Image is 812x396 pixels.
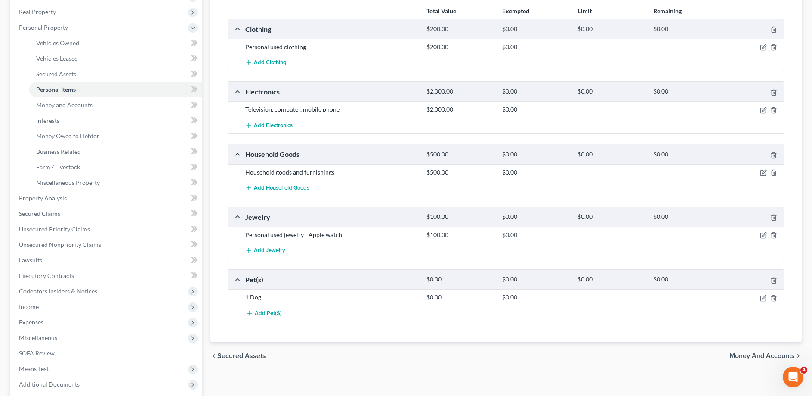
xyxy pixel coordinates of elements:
a: SOFA Review [12,346,202,361]
a: Vehicles Leased [29,51,202,66]
div: Television, computer, mobile phone [241,105,422,114]
div: $0.00 [573,150,649,159]
a: Vehicles Owned [29,35,202,51]
div: $500.00 [422,168,498,177]
div: Pet(s) [241,275,422,284]
span: Business Related [36,148,81,155]
div: $2,000.00 [422,87,498,96]
div: $0.00 [649,213,725,221]
div: $0.00 [498,231,574,239]
a: Miscellaneous Property [29,175,202,190]
span: Money and Accounts [36,101,93,109]
div: $0.00 [498,168,574,177]
a: Money Owed to Debtor [29,128,202,144]
div: Household goods and furnishings [241,168,422,177]
span: Secured Assets [217,352,266,359]
span: Income [19,303,39,310]
span: Add Pet(s) [255,310,282,317]
span: Add Jewelry [254,247,285,254]
div: $0.00 [422,275,498,284]
a: Property Analysis [12,190,202,206]
div: $0.00 [573,213,649,221]
button: Add Electronics [245,117,293,133]
strong: Exempted [502,7,529,15]
i: chevron_right [795,352,802,359]
strong: Limit [578,7,592,15]
span: Means Test [19,365,49,372]
span: Codebtors Insiders & Notices [19,287,97,295]
a: Lawsuits [12,253,202,268]
div: $0.00 [498,43,574,51]
div: Jewelry [241,212,422,221]
div: $0.00 [573,25,649,33]
button: Add Household Goods [245,180,309,196]
span: Personal Property [19,24,68,31]
div: $0.00 [649,25,725,33]
div: $200.00 [422,43,498,51]
a: Business Related [29,144,202,159]
span: Expenses [19,318,43,326]
span: Money Owed to Debtor [36,132,99,140]
div: $200.00 [422,25,498,33]
div: $0.00 [649,87,725,96]
div: $0.00 [498,105,574,114]
a: Unsecured Nonpriority Claims [12,237,202,253]
span: Vehicles Leased [36,55,78,62]
div: Personal used jewelry - Apple watch [241,231,422,239]
div: $0.00 [498,213,574,221]
div: Clothing [241,25,422,34]
a: Secured Claims [12,206,202,221]
div: Personal used clothing [241,43,422,51]
button: Add Clothing [245,55,287,71]
div: $0.00 [498,87,574,96]
span: Executory Contracts [19,272,74,279]
strong: Remaining [653,7,682,15]
a: Farm / Livestock [29,159,202,175]
div: $0.00 [573,87,649,96]
div: $0.00 [573,275,649,284]
span: Secured Assets [36,70,76,78]
div: $0.00 [649,150,725,159]
span: Farm / Livestock [36,163,80,171]
div: Household Goods [241,150,422,159]
span: SOFA Review [19,349,55,357]
button: Add Jewelry [245,243,285,259]
a: Secured Assets [29,66,202,82]
span: Personal Items [36,86,76,93]
a: Money and Accounts [29,97,202,113]
div: $0.00 [498,25,574,33]
div: $100.00 [422,231,498,239]
div: $100.00 [422,213,498,221]
span: Interests [36,117,59,124]
span: Unsecured Nonpriority Claims [19,241,101,248]
button: Money and Accounts chevron_right [729,352,802,359]
div: 1 Dog [241,293,422,302]
a: Unsecured Priority Claims [12,221,202,237]
span: Property Analysis [19,194,67,202]
span: Unsecured Priority Claims [19,225,90,233]
span: Add Electronics [254,122,293,129]
button: chevron_left Secured Assets [210,352,266,359]
span: Lawsuits [19,256,42,264]
span: Miscellaneous Property [36,179,100,186]
span: Miscellaneous [19,334,57,341]
a: Personal Items [29,82,202,97]
div: $0.00 [422,293,498,302]
iframe: Intercom live chat [783,367,803,387]
i: chevron_left [210,352,217,359]
span: Vehicles Owned [36,39,79,47]
span: Add Clothing [254,59,287,66]
div: $500.00 [422,150,498,159]
a: Executory Contracts [12,268,202,284]
div: $0.00 [498,293,574,302]
div: $2,000.00 [422,105,498,114]
button: Add Pet(s) [245,305,283,321]
div: Electronics [241,87,422,96]
div: $0.00 [498,150,574,159]
a: Interests [29,113,202,128]
div: $0.00 [498,275,574,284]
span: Additional Documents [19,380,80,388]
span: Secured Claims [19,210,60,217]
span: Money and Accounts [729,352,795,359]
span: 4 [800,367,807,374]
